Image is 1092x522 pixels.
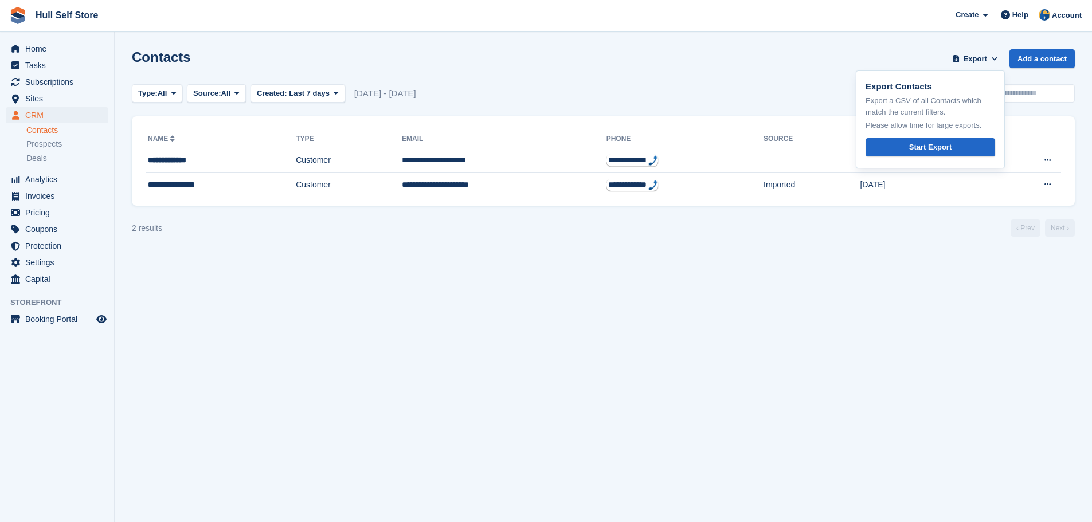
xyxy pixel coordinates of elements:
span: Storefront [10,297,114,308]
a: menu [6,107,108,123]
span: Settings [25,254,94,270]
th: Source [764,130,860,148]
span: Coupons [25,221,94,237]
span: Create [956,9,979,21]
th: Phone [606,130,764,148]
span: Home [25,41,94,57]
td: Imported [764,172,860,197]
h1: Contacts [132,49,191,65]
a: menu [6,74,108,90]
span: Sites [25,91,94,107]
span: Help [1012,9,1028,21]
span: CRM [25,107,94,123]
th: Email [402,130,606,148]
p: Export a CSV of all Contacts which match the current filters. [866,95,995,117]
button: Type: All [132,84,182,103]
a: Previous [1011,219,1040,237]
button: Export [950,49,1000,68]
a: Hull Self Store [31,6,103,25]
span: Pricing [25,205,94,221]
a: menu [6,91,108,107]
p: Please allow time for large exports. [866,120,995,131]
span: Capital [25,271,94,287]
a: Contacts [26,125,108,136]
a: Deals [26,152,108,164]
span: Account [1052,10,1082,21]
td: Customer [296,148,402,173]
a: menu [6,188,108,204]
button: Created: Last 7 days [251,84,345,103]
span: Booking Portal [25,311,94,327]
span: Protection [25,238,94,254]
a: menu [6,41,108,57]
button: Source: All [187,84,246,103]
span: Export [964,53,987,65]
th: Type [296,130,402,148]
a: Add a contact [1009,49,1075,68]
a: menu [6,205,108,221]
a: menu [6,171,108,187]
div: Start Export [909,142,952,153]
a: Next [1045,219,1075,237]
img: stora-icon-8386f47178a22dfd0bd8f6a31ec36ba5ce8667c1dd55bd0f319d3a0aa187defe.svg [9,7,26,24]
img: hfpfyWBK5wQHBAGPgDf9c6qAYOxxMAAAAASUVORK5CYII= [648,180,657,190]
img: hfpfyWBK5wQHBAGPgDf9c6qAYOxxMAAAAASUVORK5CYII= [648,155,657,166]
span: Tasks [25,57,94,73]
span: All [158,88,167,99]
span: All [221,88,231,99]
a: Name [148,135,177,143]
a: Start Export [866,138,995,157]
img: Hull Self Store [1039,9,1050,21]
span: Created: [257,89,287,97]
p: Export Contacts [866,80,995,93]
td: Customer [296,172,402,197]
a: Prospects [26,138,108,150]
span: Deals [26,153,47,164]
a: menu [6,271,108,287]
span: Last 7 days [289,89,330,97]
a: Preview store [95,312,108,326]
a: menu [6,57,108,73]
span: [DATE] - [DATE] [354,87,416,100]
span: Source: [193,88,221,99]
span: Analytics [25,171,94,187]
span: Type: [138,88,158,99]
a: menu [6,254,108,270]
td: [DATE] [860,172,988,197]
div: 2 results [132,222,162,234]
span: Invoices [25,188,94,204]
a: menu [6,238,108,254]
span: Prospects [26,139,62,150]
a: menu [6,221,108,237]
nav: Page [1008,219,1077,237]
span: Subscriptions [25,74,94,90]
a: menu [6,311,108,327]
